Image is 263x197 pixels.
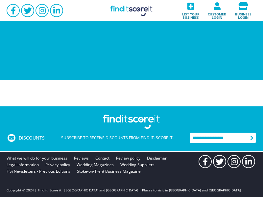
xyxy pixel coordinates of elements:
[74,155,89,162] a: Reviews
[179,10,202,19] span: List your business
[7,188,241,192] p: Copyright © 2024 | Find it. Score it. | [GEOGRAPHIC_DATA] and [GEOGRAPHIC_DATA] | Places to visit...
[95,155,109,162] a: Contact
[7,168,70,175] a: FiSi Newsletters - Previous Editions
[178,0,204,21] a: List your business
[7,155,67,162] a: What we will do for your business
[116,155,140,162] a: Review policy
[77,162,114,168] a: Wedding Magazines
[230,0,256,21] a: Business login
[147,155,167,162] a: Disclaimer
[232,10,254,19] span: Business login
[7,162,39,168] a: Legal information
[204,0,230,21] a: Customer login
[45,162,70,168] a: Privacy policy
[206,10,228,19] span: Customer login
[120,162,155,168] a: Wedding Suppliers
[77,168,141,175] a: Stoke-on-Trent Business Magazine
[19,136,45,140] span: Discounts
[45,134,190,142] div: Subscribe to receive discounts from Find it. Score it.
